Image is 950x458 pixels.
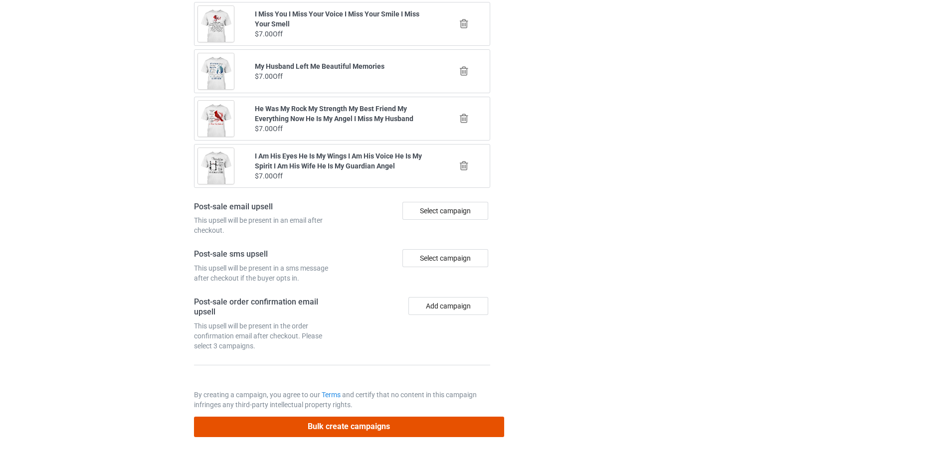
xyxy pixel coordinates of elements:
div: This upsell will be present in a sms message after checkout if the buyer opts in. [194,263,339,283]
div: $7.00 Off [255,71,430,81]
p: By creating a campaign, you agree to our and certify that no content in this campaign infringes a... [194,390,490,410]
h4: Post-sale email upsell [194,202,339,212]
div: $7.00 Off [255,171,430,181]
b: My Husband Left Me Beautiful Memories [255,62,384,70]
b: I Am His Eyes He Is My Wings I Am His Voice He Is My Spirit I Am His Wife He Is My Guardian Angel [255,152,422,170]
button: Bulk create campaigns [194,417,504,437]
div: This upsell will be present in the order confirmation email after checkout. Please select 3 campa... [194,321,339,351]
b: He Was My Rock My Strength My Best Friend My Everything Now He Is My Angel I Miss My Husband [255,105,413,123]
a: Terms [322,391,341,399]
h4: Post-sale order confirmation email upsell [194,297,339,317]
button: Add campaign [408,297,488,315]
div: This upsell will be present in an email after checkout. [194,215,339,235]
div: $7.00 Off [255,29,430,39]
div: $7.00 Off [255,124,430,134]
div: Select campaign [402,249,488,267]
h4: Post-sale sms upsell [194,249,339,260]
div: Select campaign [402,202,488,220]
b: I Miss You I Miss Your Voice I Miss Your Smile I Miss Your Smell [255,10,419,28]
